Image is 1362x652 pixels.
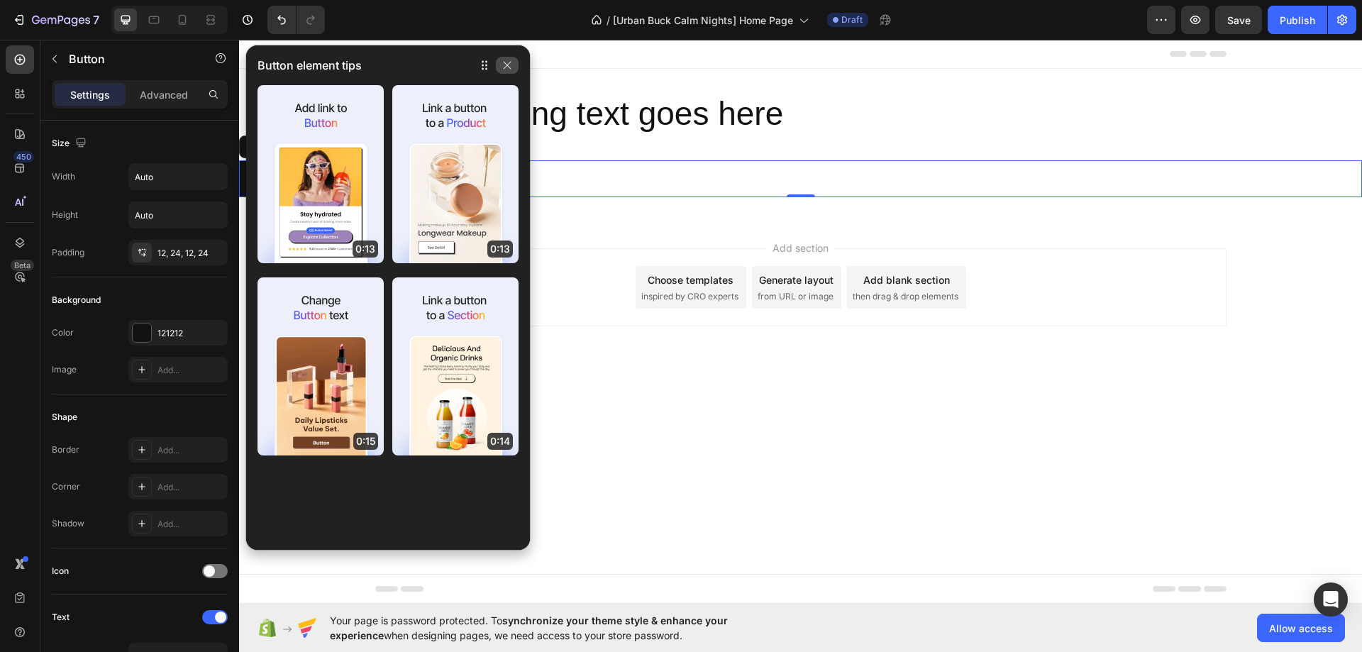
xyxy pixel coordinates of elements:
div: Add... [157,364,224,377]
button: 7 [6,6,106,34]
div: 450 [13,151,34,162]
div: Icon [52,565,69,578]
iframe: Design area [239,40,1362,604]
div: Open Intercom Messenger [1314,582,1348,617]
p: Button [69,50,189,67]
div: Size [52,134,89,153]
div: Width [52,170,75,183]
div: Shadow [52,517,84,530]
div: Add blank section [624,233,711,248]
p: 0:13 [353,241,378,258]
div: Undo/Redo [267,6,325,34]
span: / [607,13,610,28]
button: Allow access [1257,614,1345,642]
div: Shape [52,411,77,424]
span: Draft [841,13,863,26]
div: Choose templates [409,233,494,248]
span: synchronize your theme style & enhance your experience [330,614,728,641]
div: Generate layout [520,233,594,248]
button: Save [1215,6,1262,34]
span: Save [1227,14,1251,26]
div: Add... [157,481,224,494]
div: 12, 24, 12, 24 [157,247,224,260]
p: 0:15 [353,433,378,450]
div: Height [52,209,78,221]
div: Color [52,326,74,339]
p: 7 [93,11,99,28]
span: from URL or image [519,250,594,263]
div: 121212 [157,327,224,340]
span: inspired by CRO experts [402,250,499,263]
div: Publish [1280,13,1315,28]
div: Image [52,363,77,376]
span: [Urban Buck Calm Nights] Home Page [613,13,793,28]
div: Add... [157,518,224,531]
span: Add section [528,201,595,216]
p: Advanced [140,87,188,102]
div: Beta [11,260,34,271]
input: Auto [129,202,227,228]
span: then drag & drop elements [614,250,719,263]
div: Padding [52,246,84,259]
p: 0:13 [487,241,513,258]
p: Button element tips [258,57,362,74]
div: Border [52,443,79,456]
button: Publish [1268,6,1327,34]
span: Your page is password protected. To when designing pages, we need access to your store password. [330,613,783,643]
div: Background [52,294,101,306]
div: Corner [52,480,80,493]
p: 0:14 [487,433,513,450]
p: Settings [70,87,110,102]
div: Add... [157,444,224,457]
span: Allow access [1269,621,1333,636]
div: Text [52,611,70,624]
input: Auto [129,164,227,189]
